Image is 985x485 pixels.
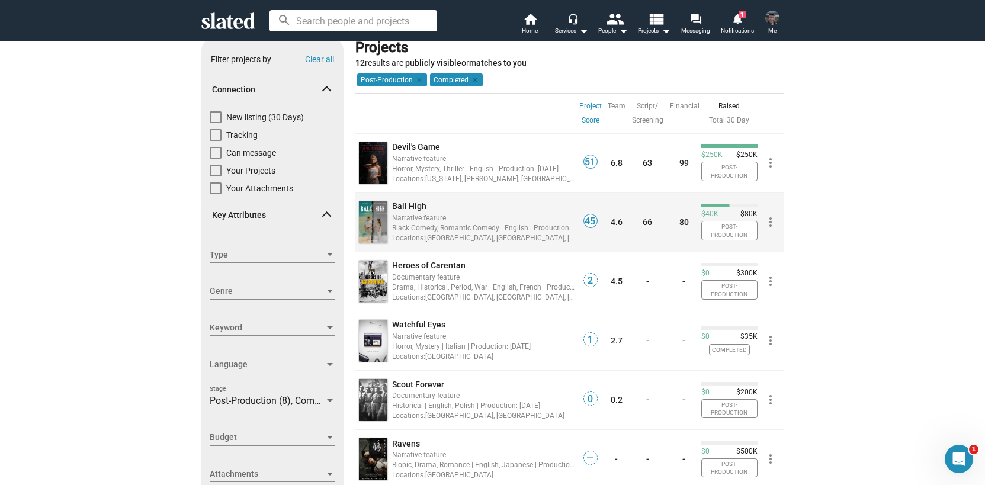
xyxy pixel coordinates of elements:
img: undefined [359,320,387,362]
a: Heroes of CarentanDocumentary featureDrama, Historical, Period, War | English, French | Productio... [392,260,575,303]
div: [GEOGRAPHIC_DATA], [GEOGRAPHIC_DATA] [392,410,575,421]
a: RavensNarrative featureBiopic, Drama, Romance | English, Japanese | Production: [DATE]Locations:[... [392,438,575,481]
mat-expansion-panel-header: Connection [201,71,344,109]
a: Devil's GameNarrative featureHorror, Mystery, Thriller | English | Production: [DATE]Locations:[U... [392,142,575,184]
a: 0.2 [611,395,623,404]
span: results are or [355,58,527,68]
strong: 12 [355,58,365,68]
div: Narrative feature [392,153,575,164]
a: - [646,454,649,464]
span: Your Projects [226,165,275,176]
div: [US_STATE], [PERSON_NAME], [GEOGRAPHIC_DATA], [GEOGRAPHIC_DATA], [US_STATE], [GEOGRAPHIC_DATA], [... [392,173,575,184]
a: 99 [679,158,689,168]
span: $300K [731,269,758,278]
span: Projects [638,24,670,38]
a: undefined [357,436,390,483]
span: Locations: [392,471,425,479]
mat-icon: more_vert [763,333,778,348]
div: Projects [355,38,779,57]
span: Ravens [392,439,420,448]
span: · [709,116,727,124]
span: Devil's Game [392,142,440,152]
span: $35K [736,332,758,342]
a: undefined [357,140,390,187]
mat-icon: more_vert [763,274,778,288]
a: 30 Day [727,116,749,124]
span: — [584,452,597,464]
div: Narrative feature [392,212,575,223]
a: undefined [357,317,390,364]
img: undefined [359,379,387,421]
span: Home [522,24,538,38]
div: [GEOGRAPHIC_DATA], [GEOGRAPHIC_DATA], [GEOGRAPHIC_DATA] [392,232,575,243]
span: Post-Production [701,280,758,300]
mat-icon: arrow_drop_down [659,24,673,38]
img: Balaji Polepalli Ramesh [765,11,779,25]
a: Home [509,12,551,38]
span: $200K [731,388,758,397]
mat-icon: home [523,12,537,26]
a: - [646,395,649,404]
a: 0 [583,398,598,407]
a: - [682,454,685,464]
div: [GEOGRAPHIC_DATA] [392,351,575,362]
b: publicly visible [405,58,461,68]
span: Locations: [392,352,425,361]
div: Historical | English, Polish | Production: [DATE] [392,400,575,411]
a: 6.8 [611,158,623,168]
a: 2 [583,280,598,289]
a: 45 [583,220,598,230]
b: matches to you [469,58,527,68]
span: Tracking [226,129,258,141]
a: 4.5 [611,277,623,286]
mat-icon: people [605,10,623,27]
iframe: Intercom live chat [945,445,973,473]
mat-chip: Post-Production [357,73,427,86]
a: Script/ Screening [632,99,663,127]
a: Total [709,116,725,124]
a: undefined [357,258,390,305]
a: - [682,395,685,404]
a: Scout ForeverDocumentary featureHistorical | English, Polish | Production: [DATE]Locations:[GEOGR... [392,379,575,422]
span: Post-Production [701,399,758,419]
input: Search people and projects [269,10,437,31]
a: - [682,277,685,286]
a: Project Score [579,99,602,127]
a: - [615,454,618,464]
span: 2 [584,275,597,287]
span: 0 [584,393,597,405]
div: [GEOGRAPHIC_DATA], [GEOGRAPHIC_DATA], [GEOGRAPHIC_DATA], [GEOGRAPHIC_DATA], [GEOGRAPHIC_DATA], [G... [392,291,575,303]
img: undefined [359,438,387,480]
button: Balaji Polepalli RameshMe [758,8,787,39]
span: Post-Production [701,162,758,181]
a: - [646,277,649,286]
span: $40K [701,210,718,219]
span: Locations: [392,234,425,242]
span: $0 [701,447,710,457]
span: Genre [210,285,325,297]
a: 4.6 [611,217,623,227]
div: Biopic, Drama, Romance | English, Japanese | Production: [DATE] [392,459,575,470]
a: Bali HighNarrative featureBlack Comedy, Romantic Comedy | English | Production: [DATE]Locations:[... [392,201,575,243]
mat-icon: headset_mic [567,13,578,24]
span: 1 [969,445,978,454]
div: Drama, Historical, Period, War | English, French | Production: [DATE] [392,281,575,293]
span: Your Attachments [226,182,293,194]
a: 66 [643,217,652,227]
span: Post-Production (8), Completed (4) [210,395,354,406]
mat-icon: arrow_drop_down [576,24,591,38]
div: Narrative feature [392,330,575,342]
mat-icon: more_vert [763,156,778,170]
mat-icon: more_vert [763,393,778,407]
a: Watchful EyesNarrative featureHorror, Mystery | Italian | Production: [DATE]Locations:[GEOGRAPHIC... [392,319,575,362]
button: People [592,12,634,38]
span: Scout Forever [392,380,444,389]
span: Can message [226,147,276,159]
span: Key Attributes [212,210,323,221]
span: Watchful Eyes [392,320,445,329]
a: undefined [357,377,390,423]
a: — [583,457,598,467]
span: 45 [584,216,597,227]
span: Language [210,358,325,371]
div: Narrative feature [392,449,575,460]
